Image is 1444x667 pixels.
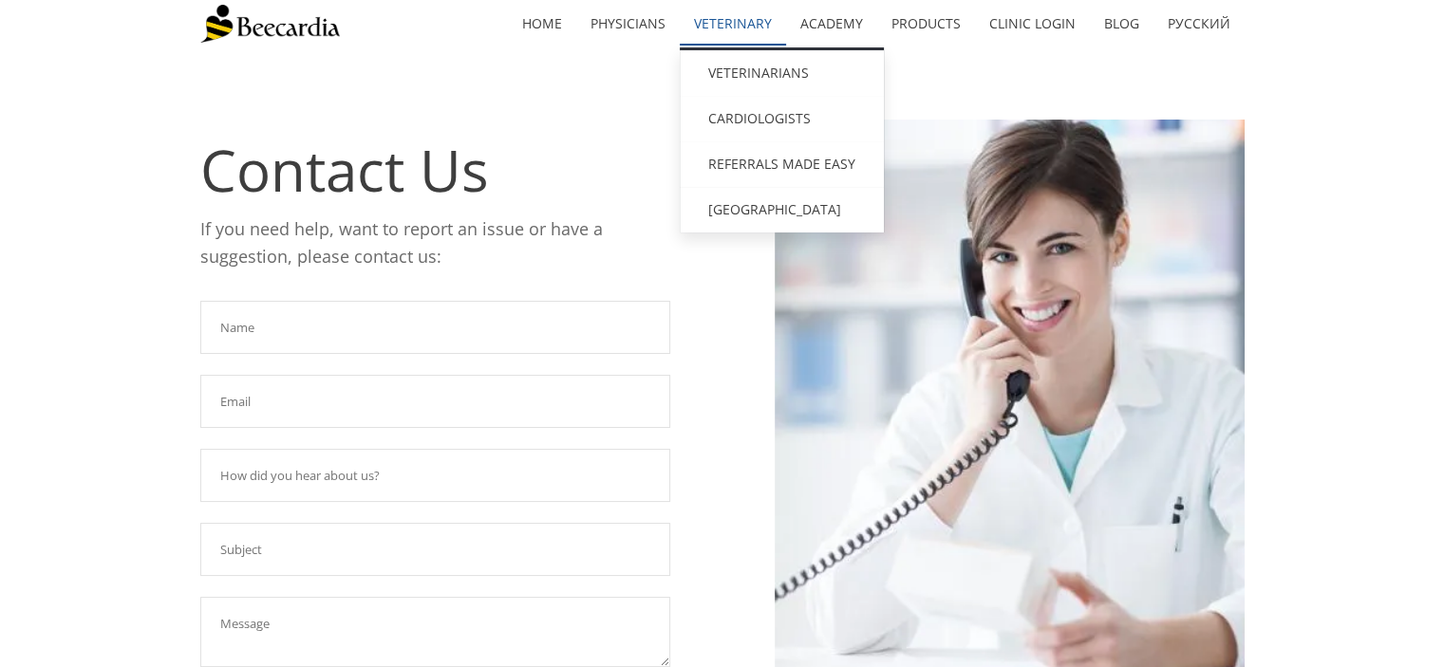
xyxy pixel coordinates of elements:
a: Blog [1090,2,1153,46]
a: Veterinary [680,2,786,46]
input: Name [200,301,670,354]
a: Products [877,2,975,46]
a: Physicians [576,2,680,46]
a: Clinic Login [975,2,1090,46]
span: If you need help, want to report an issue or have a suggestion, please contact us: [200,217,603,268]
a: Referrals Made Easy [680,141,884,187]
input: Subject [200,523,670,576]
input: How did you hear about us? [200,449,670,502]
img: Beecardia [200,5,340,43]
a: Cardiologists [680,96,884,141]
a: Veterinarians [680,50,884,96]
a: [GEOGRAPHIC_DATA] [680,187,884,232]
a: Academy [786,2,877,46]
span: Contact Us [200,131,489,209]
input: Email [200,375,670,428]
a: Русский [1153,2,1245,46]
a: home [508,2,576,46]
